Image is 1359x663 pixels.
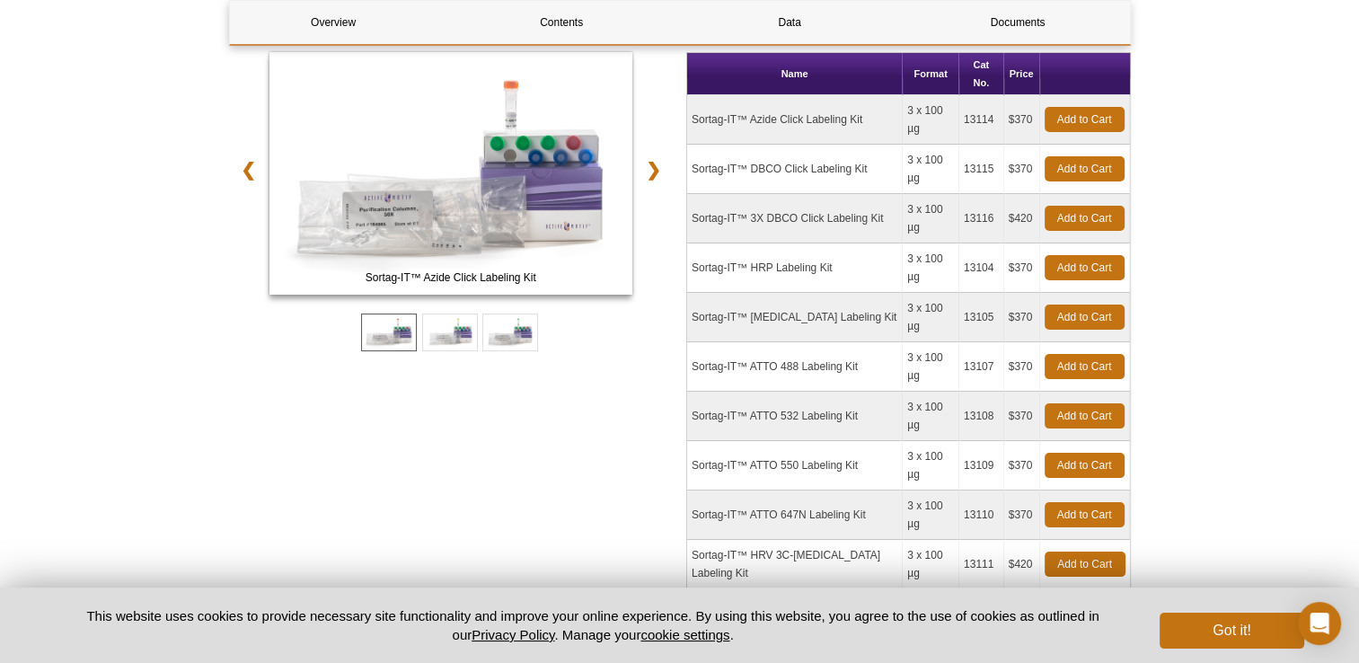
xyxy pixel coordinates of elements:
td: 3 x 100 µg [903,95,959,145]
th: Name [687,53,903,95]
td: 13104 [959,243,1004,293]
td: 13110 [959,491,1004,540]
td: $370 [1004,491,1040,540]
td: Sortag-IT™ HRP Labeling Kit [687,243,903,293]
td: 3 x 100 µg [903,441,959,491]
a: Privacy Policy [472,627,554,642]
td: 3 x 100 µg [903,145,959,194]
p: This website uses cookies to provide necessary site functionality and improve your online experie... [56,606,1131,644]
a: ❮ [229,149,268,190]
a: ❯ [634,149,673,190]
td: Sortag-IT™ ATTO 488 Labeling Kit [687,342,903,392]
button: Got it! [1160,613,1303,649]
a: Add to Cart [1045,403,1125,429]
td: Sortag-IT™ Azide Click Labeling Kit [687,95,903,145]
td: 13111 [959,540,1004,589]
td: 13105 [959,293,1004,342]
button: cookie settings [640,627,729,642]
a: Data [686,1,894,44]
a: Add to Cart [1045,206,1125,231]
th: Price [1004,53,1040,95]
td: Sortag-IT™ ATTO 550 Labeling Kit [687,441,903,491]
div: Open Intercom Messenger [1298,602,1341,645]
td: $370 [1004,392,1040,441]
td: Sortag-IT™ DBCO Click Labeling Kit [687,145,903,194]
td: 3 x 100 µg [903,540,959,589]
a: Documents [914,1,1122,44]
span: Sortag-IT™ Azide Click Labeling Kit [273,269,629,287]
a: Add to Cart [1045,453,1125,478]
td: $370 [1004,342,1040,392]
td: 13115 [959,145,1004,194]
td: Sortag-IT™ ATTO 532 Labeling Kit [687,392,903,441]
td: $420 [1004,194,1040,243]
td: 13109 [959,441,1004,491]
td: 3 x 100 µg [903,392,959,441]
td: $370 [1004,293,1040,342]
a: Add to Cart [1045,107,1125,132]
td: Sortag-IT™ HRV 3C-[MEDICAL_DATA] Labeling Kit [687,540,903,589]
a: Sortag-IT™ Azide Click Labeling Kit [269,52,633,300]
td: 3 x 100 µg [903,194,959,243]
td: $370 [1004,243,1040,293]
a: Add to Cart [1045,255,1125,280]
td: $370 [1004,95,1040,145]
td: $370 [1004,441,1040,491]
td: $420 [1004,540,1040,589]
a: Add to Cart [1045,156,1125,181]
td: 13116 [959,194,1004,243]
a: Add to Cart [1045,502,1125,527]
td: 3 x 100 µg [903,491,959,540]
td: 13107 [959,342,1004,392]
td: 3 x 100 µg [903,293,959,342]
a: Contents [458,1,666,44]
th: Format [903,53,959,95]
a: Add to Cart [1045,354,1125,379]
img: Sortag-IT™ Azide Click Labeling Kit [269,52,633,295]
td: 13108 [959,392,1004,441]
td: Sortag-IT™ [MEDICAL_DATA] Labeling Kit [687,293,903,342]
td: Sortag-IT™ ATTO 647N Labeling Kit [687,491,903,540]
td: $370 [1004,145,1040,194]
td: 13114 [959,95,1004,145]
td: 3 x 100 µg [903,342,959,392]
a: Overview [230,1,437,44]
a: Add to Cart [1045,305,1125,330]
a: Add to Cart [1045,552,1125,577]
td: 3 x 100 µg [903,243,959,293]
th: Cat No. [959,53,1004,95]
td: Sortag-IT™ 3X DBCO Click Labeling Kit [687,194,903,243]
